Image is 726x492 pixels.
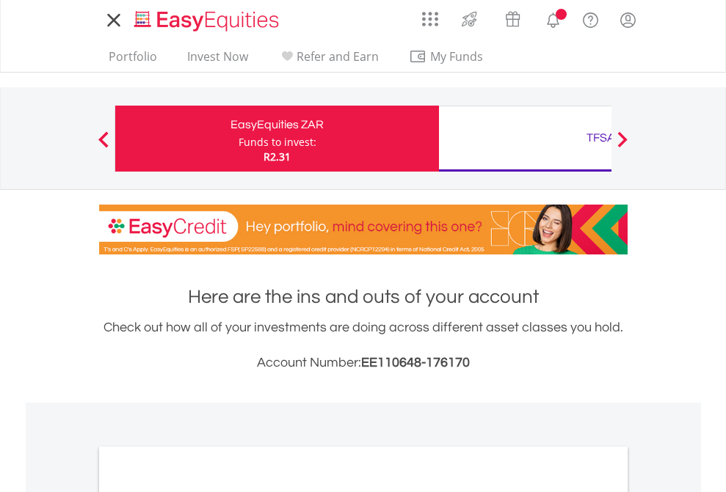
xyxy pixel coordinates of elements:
button: Previous [89,139,118,153]
img: vouchers-v2.svg [501,7,525,31]
div: Check out how all of your investments are doing across different asset classes you hold. [99,317,628,373]
a: Home page [128,4,285,33]
span: EE110648-176170 [361,356,470,370]
span: My Funds [409,47,505,66]
a: AppsGrid [413,4,448,27]
h3: Account Number: [99,353,628,373]
a: Refer and Earn [272,49,385,72]
div: Funds to invest: [239,135,316,150]
a: Portfolio [103,49,163,72]
img: grid-menu-icon.svg [422,11,438,27]
a: FAQ's and Support [572,4,609,33]
a: Invest Now [181,49,254,72]
a: My Profile [609,4,647,36]
img: EasyCredit Promotion Banner [99,205,628,254]
img: EasyEquities_Logo.png [131,9,285,33]
h1: Here are the ins and outs of your account [99,284,628,310]
button: Next [608,139,637,153]
a: Vouchers [491,4,534,31]
span: R2.31 [264,150,291,164]
img: thrive-v2.svg [457,7,482,31]
span: Refer and Earn [297,48,379,65]
a: Notifications [534,4,572,33]
div: EasyEquities ZAR [124,114,430,135]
